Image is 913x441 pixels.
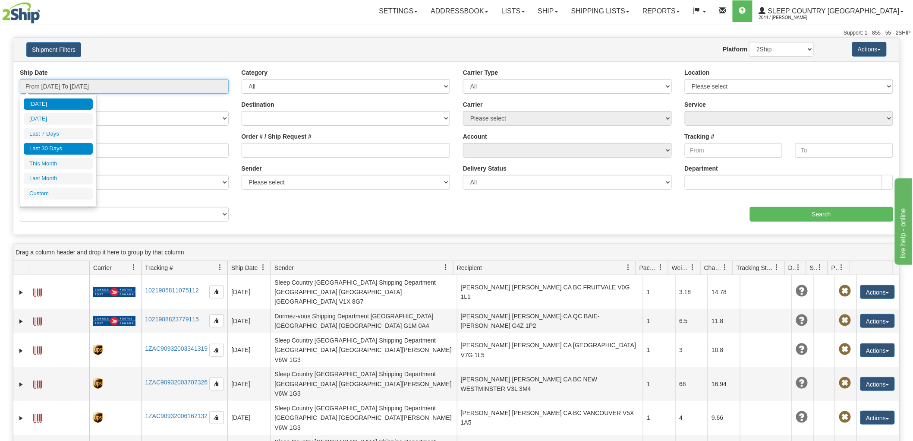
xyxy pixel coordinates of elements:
[93,316,135,327] img: 20 - Canada Post
[463,68,498,77] label: Carrier Type
[643,401,675,435] td: 1
[24,113,93,125] li: [DATE]
[639,263,658,272] span: Packages
[813,260,828,275] a: Shipment Issues filter column settings
[17,317,25,326] a: Expand
[839,285,851,297] span: Pickup Not Assigned
[643,309,675,333] td: 1
[256,260,271,275] a: Ship Date filter column settings
[145,412,208,419] a: 1ZAC90932006162132
[636,0,686,22] a: Reports
[643,275,675,309] td: 1
[33,285,42,298] a: Label
[860,377,895,391] button: Actions
[24,128,93,140] li: Last 7 Days
[685,132,715,141] label: Tracking #
[457,275,643,309] td: [PERSON_NAME] [PERSON_NAME] CA BC FRUITVALE V0G 1L1
[26,42,81,57] button: Shipment Filters
[839,411,851,423] span: Pickup Not Assigned
[145,287,199,294] a: 1021985811075112
[860,314,895,328] button: Actions
[209,286,224,298] button: Copy to clipboard
[145,379,208,386] a: 1ZAC90932003707326
[20,68,48,77] label: Ship Date
[839,343,851,355] span: Pickup Not Assigned
[893,176,912,264] iframe: chat widget
[463,164,507,173] label: Delivery Status
[93,263,112,272] span: Carrier
[457,401,643,435] td: [PERSON_NAME] [PERSON_NAME] CA BC VANCOUVER V5X 1A5
[271,333,457,367] td: Sleep Country [GEOGRAPHIC_DATA] Shipping Department [GEOGRAPHIC_DATA] [GEOGRAPHIC_DATA][PERSON_NA...
[145,316,199,323] a: 1021988823779115
[770,260,784,275] a: Tracking Status filter column settings
[672,263,690,272] span: Weight
[457,263,482,272] span: Recipient
[495,0,531,22] a: Lists
[231,263,258,272] span: Ship Date
[271,367,457,401] td: Sleep Country [GEOGRAPHIC_DATA] Shipping Department [GEOGRAPHIC_DATA] [GEOGRAPHIC_DATA][PERSON_NA...
[93,287,135,298] img: 20 - Canada Post
[242,100,274,109] label: Destination
[93,345,102,355] img: 8 - UPS
[463,132,487,141] label: Account
[788,263,796,272] span: Delivery Status
[209,378,224,390] button: Copy to clipboard
[17,288,25,297] a: Expand
[24,98,93,110] li: [DATE]
[834,260,849,275] a: Pickup Status filter column settings
[860,343,895,357] button: Actions
[723,45,748,54] label: Platform
[708,309,740,333] td: 11.8
[643,367,675,401] td: 1
[271,275,457,309] td: Sleep Country [GEOGRAPHIC_DATA] Shipping Department [GEOGRAPHIC_DATA] [GEOGRAPHIC_DATA] [GEOGRAPH...
[24,188,93,200] li: Custom
[708,275,740,309] td: 14.78
[209,344,224,357] button: Copy to clipboard
[750,207,893,222] input: Search
[796,285,808,297] span: Unknown
[708,333,740,367] td: 10.8
[145,345,208,352] a: 1ZAC90932003341319
[766,7,900,15] span: Sleep Country [GEOGRAPHIC_DATA]
[686,260,700,275] a: Weight filter column settings
[13,244,900,261] div: grid grouping header
[227,401,271,435] td: [DATE]
[532,0,565,22] a: Ship
[209,314,224,327] button: Copy to clipboard
[860,411,895,425] button: Actions
[33,410,42,424] a: Label
[93,378,102,389] img: 8 - UPS
[708,367,740,401] td: 16.94
[810,263,817,272] span: Shipment Issues
[209,411,224,424] button: Copy to clipboard
[457,333,643,367] td: [PERSON_NAME] [PERSON_NAME] CA [GEOGRAPHIC_DATA] V7G 1L5
[839,377,851,389] span: Pickup Not Assigned
[685,143,783,158] input: From
[795,143,893,158] input: To
[242,164,262,173] label: Sender
[675,275,708,309] td: 3.18
[424,0,495,22] a: Addressbook
[24,158,93,170] li: This Month
[24,173,93,184] li: Last Month
[2,29,911,37] div: Support: 1 - 855 - 55 - 2SHIP
[839,314,851,327] span: Pickup Not Assigned
[796,411,808,423] span: Unknown
[718,260,733,275] a: Charge filter column settings
[33,343,42,356] a: Label
[242,68,268,77] label: Category
[271,401,457,435] td: Sleep Country [GEOGRAPHIC_DATA] Shipping Department [GEOGRAPHIC_DATA] [GEOGRAPHIC_DATA][PERSON_NA...
[463,100,483,109] label: Carrier
[685,68,710,77] label: Location
[796,314,808,327] span: Unknown
[438,260,453,275] a: Sender filter column settings
[24,143,93,155] li: Last 30 Days
[675,309,708,333] td: 6.5
[791,260,806,275] a: Delivery Status filter column settings
[685,164,718,173] label: Department
[227,367,271,401] td: [DATE]
[227,275,271,309] td: [DATE]
[17,414,25,422] a: Expand
[145,263,173,272] span: Tracking #
[685,100,706,109] label: Service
